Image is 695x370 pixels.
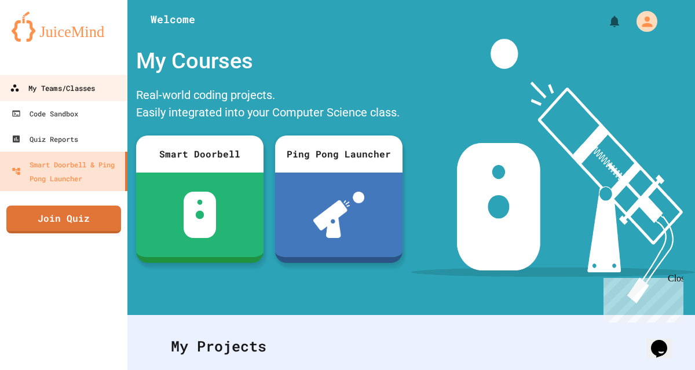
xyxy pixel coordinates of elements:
[646,324,683,358] iframe: chat widget
[411,39,695,303] img: banner-image-my-projects.png
[10,81,95,96] div: My Teams/Classes
[159,324,663,369] div: My Projects
[5,5,80,74] div: Chat with us now!Close
[136,135,264,173] div: Smart Doorbell
[586,12,624,31] div: My Notifications
[12,107,78,120] div: Code Sandbox
[624,8,660,35] div: My Account
[6,206,121,233] a: Join Quiz
[12,157,120,185] div: Smart Doorbell & Ping Pong Launcher
[313,192,365,238] img: ppl-with-ball.png
[599,273,683,323] iframe: chat widget
[275,135,403,173] div: Ping Pong Launcher
[130,83,408,127] div: Real-world coding projects. Easily integrated into your Computer Science class.
[184,192,217,238] img: sdb-white.svg
[12,132,78,146] div: Quiz Reports
[12,12,116,42] img: logo-orange.svg
[130,39,408,83] div: My Courses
